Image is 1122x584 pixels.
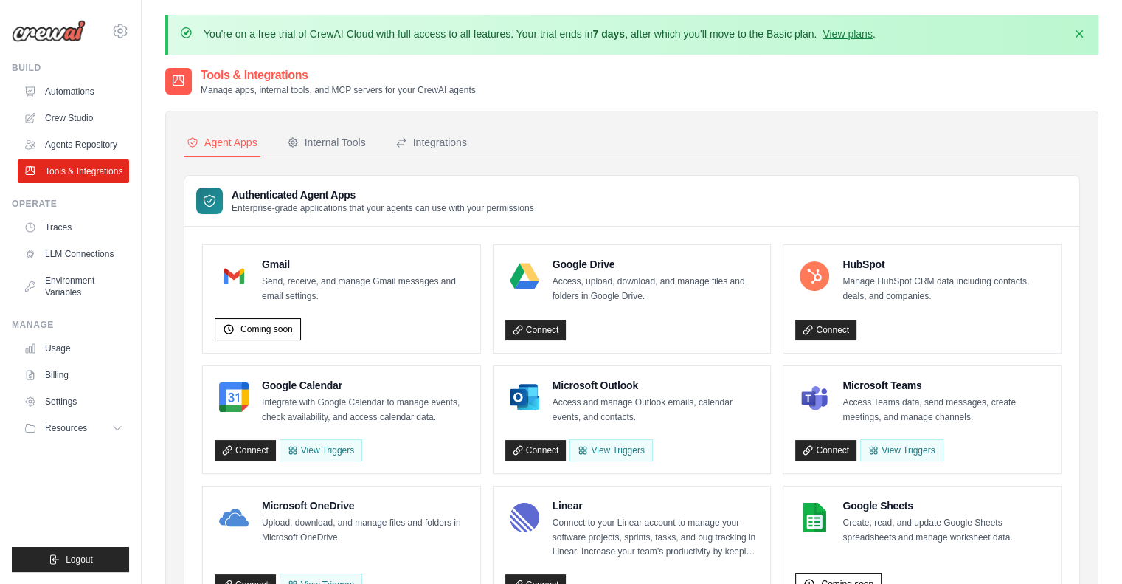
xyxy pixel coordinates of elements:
[800,382,829,412] img: Microsoft Teams Logo
[842,257,1049,272] h4: HubSpot
[219,503,249,532] img: Microsoft OneDrive Logo
[219,382,249,412] img: Google Calendar Logo
[240,323,293,335] span: Coming soon
[18,216,129,239] a: Traces
[284,129,369,157] button: Internal Tools
[392,129,470,157] button: Integrations
[860,439,943,461] : View Triggers
[187,135,257,150] div: Agent Apps
[505,320,567,340] a: Connect
[280,439,362,461] button: View Triggers
[18,106,129,130] a: Crew Studio
[232,188,534,202] h3: Authenticated Agent Apps
[510,382,539,412] img: Microsoft Outlook Logo
[18,337,129,360] a: Usage
[795,440,856,461] a: Connect
[510,503,539,532] img: Linear Logo
[262,378,468,393] h4: Google Calendar
[569,439,652,461] : View Triggers
[201,84,476,96] p: Manage apps, internal tools, and MCP servers for your CrewAI agents
[201,66,476,84] h2: Tools & Integrations
[395,135,467,150] div: Integrations
[287,135,366,150] div: Internal Tools
[553,516,759,560] p: Connect to your Linear account to manage your software projects, sprints, tasks, and bug tracking...
[18,416,129,440] button: Resources
[795,320,856,340] a: Connect
[823,28,872,40] a: View plans
[12,20,86,42] img: Logo
[842,378,1049,393] h4: Microsoft Teams
[215,440,276,461] a: Connect
[800,261,829,291] img: HubSpot Logo
[262,275,468,303] p: Send, receive, and manage Gmail messages and email settings.
[800,503,829,532] img: Google Sheets Logo
[553,396,759,425] p: Access and manage Outlook emails, calendar events, and contacts.
[842,498,1049,513] h4: Google Sheets
[18,159,129,183] a: Tools & Integrations
[553,275,759,303] p: Access, upload, download, and manage files and folders in Google Drive.
[505,440,567,461] a: Connect
[12,547,129,572] button: Logout
[553,378,759,393] h4: Microsoft Outlook
[592,28,625,40] strong: 7 days
[18,390,129,413] a: Settings
[66,554,93,566] span: Logout
[12,62,129,74] div: Build
[262,516,468,545] p: Upload, download, and manage files and folders in Microsoft OneDrive.
[842,396,1049,425] p: Access Teams data, send messages, create meetings, and manage channels.
[219,261,249,291] img: Gmail Logo
[262,396,468,425] p: Integrate with Google Calendar to manage events, check availability, and access calendar data.
[12,198,129,210] div: Operate
[18,133,129,157] a: Agents Repository
[262,257,468,272] h4: Gmail
[842,516,1049,545] p: Create, read, and update Google Sheets spreadsheets and manage worksheet data.
[232,202,534,214] p: Enterprise-grade applications that your agents can use with your permissions
[262,498,468,513] h4: Microsoft OneDrive
[18,80,129,103] a: Automations
[18,242,129,266] a: LLM Connections
[553,498,759,513] h4: Linear
[18,363,129,387] a: Billing
[45,422,87,434] span: Resources
[12,319,129,331] div: Manage
[842,275,1049,303] p: Manage HubSpot CRM data including contacts, deals, and companies.
[553,257,759,272] h4: Google Drive
[18,269,129,304] a: Environment Variables
[204,27,876,41] p: You're on a free trial of CrewAI Cloud with full access to all features. Your trial ends in , aft...
[510,261,539,291] img: Google Drive Logo
[184,129,260,157] button: Agent Apps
